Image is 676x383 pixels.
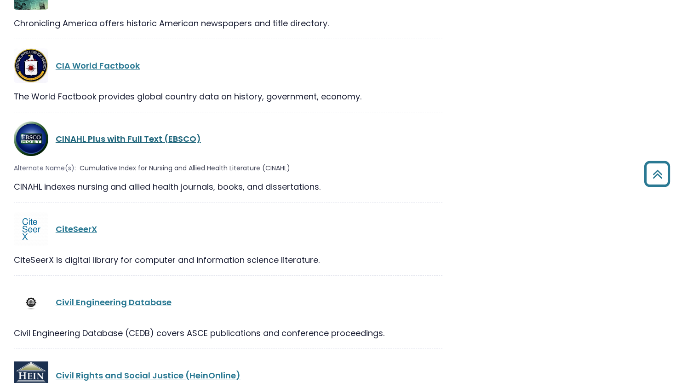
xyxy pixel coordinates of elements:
div: CINAHL indexes nursing and allied health journals, books, and dissertations. [14,180,442,193]
a: Civil Engineering Database [56,296,172,308]
span: Alternate Name(s): [14,163,76,173]
div: Civil Engineering Database (CEDB) covers ASCE publications and conference proceedings. [14,327,442,339]
div: Chronicling America offers historic American newspapers and title directory. [14,17,442,29]
a: CiteSeerX [56,223,97,235]
a: Civil Rights and Social Justice (HeinOnline) [56,370,241,381]
span: Cumulative Index for Nursing and Allied Health Literature (CINAHL) [80,163,290,173]
div: The World Factbook provides global country data on history, government, economy. [14,90,442,103]
a: CIA World Factbook [56,60,140,71]
div: CiteSeerX is digital library for computer and information science literature. [14,254,442,266]
a: Back to Top [641,165,674,182]
a: CINAHL Plus with Full Text (EBSCO) [56,133,201,145]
